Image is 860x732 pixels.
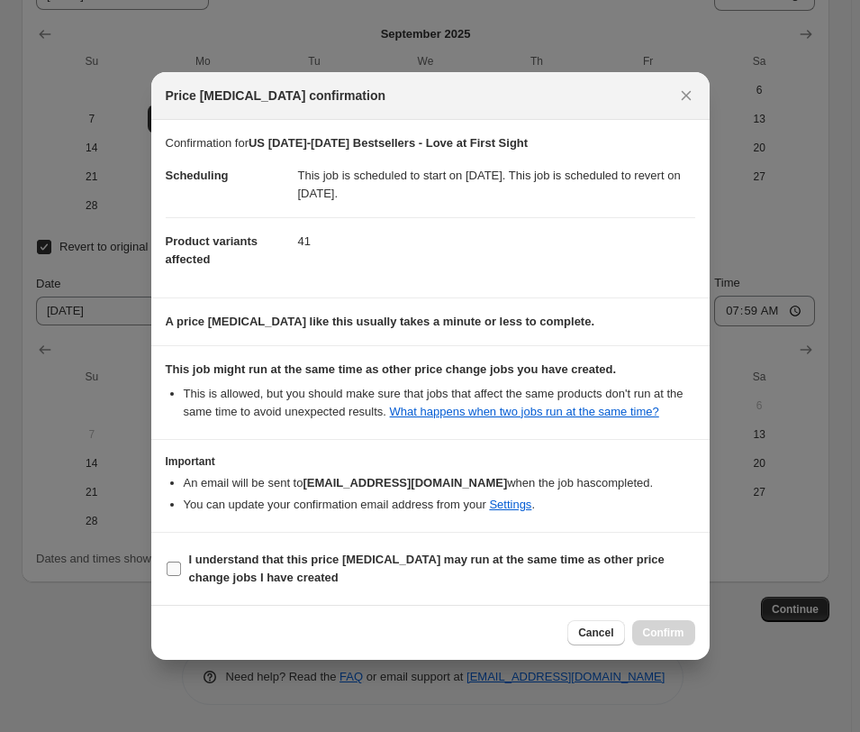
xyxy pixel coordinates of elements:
[184,474,695,492] li: An email will be sent to when the job has completed .
[166,234,258,266] span: Product variants affected
[674,83,699,108] button: Close
[489,498,531,511] a: Settings
[184,385,695,421] li: This is allowed, but you should make sure that jobs that affect the same products don ' t run at ...
[390,405,659,418] a: What happens when two jobs run at the same time?
[249,136,528,150] b: US [DATE]-[DATE] Bestsellers - Love at First Sight
[567,620,624,645] button: Cancel
[166,362,617,376] b: This job might run at the same time as other price change jobs you have created.
[298,217,695,265] dd: 41
[298,152,695,217] dd: This job is scheduled to start on [DATE]. This job is scheduled to revert on [DATE].
[166,87,386,105] span: Price [MEDICAL_DATA] confirmation
[166,134,695,152] p: Confirmation for
[184,496,695,514] li: You can update your confirmation email address from your .
[578,626,613,640] span: Cancel
[303,476,507,490] b: [EMAIL_ADDRESS][DOMAIN_NAME]
[166,169,229,182] span: Scheduling
[166,315,595,328] b: A price [MEDICAL_DATA] like this usually takes a minute or less to complete.
[189,553,665,584] b: I understand that this price [MEDICAL_DATA] may run at the same time as other price change jobs I...
[166,454,695,469] h3: Important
